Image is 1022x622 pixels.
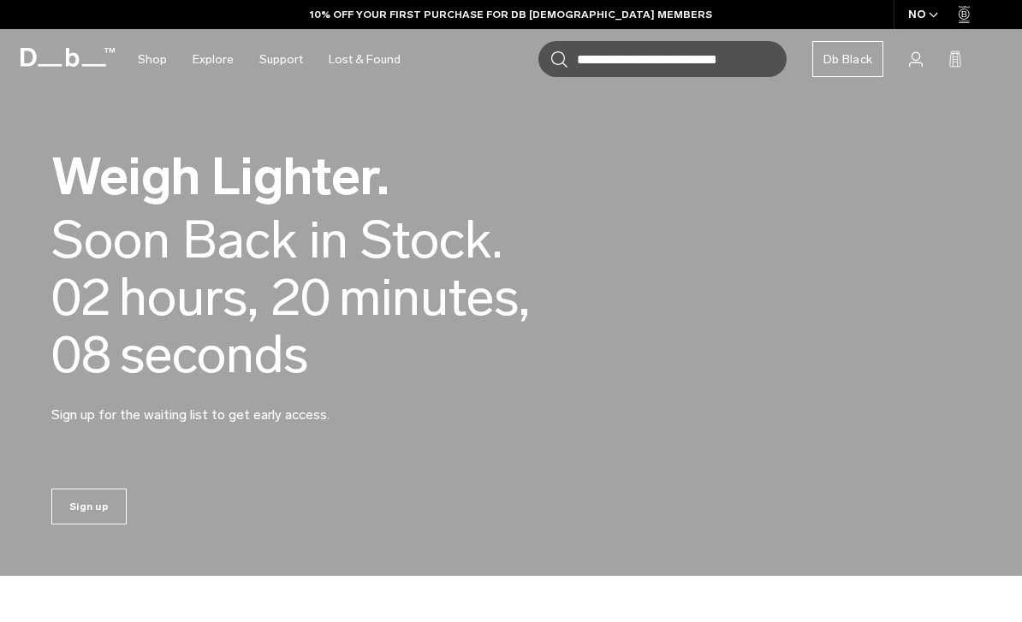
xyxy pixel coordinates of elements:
a: 10% OFF YOUR FIRST PURCHASE FOR DB [DEMOGRAPHIC_DATA] MEMBERS [310,7,712,22]
span: seconds [120,326,308,383]
a: Support [259,29,303,90]
a: Sign up [51,489,127,524]
div: Soon Back in Stock. [51,211,502,269]
span: minutes [339,269,530,326]
h2: Weigh Lighter. [51,151,608,203]
a: Explore [193,29,234,90]
p: Sign up for the waiting list to get early access. [51,384,462,425]
span: 02 [51,269,110,326]
span: , [519,266,530,329]
nav: Main Navigation [125,29,413,90]
span: 08 [51,326,111,383]
a: Shop [138,29,167,90]
a: Lost & Found [329,29,401,90]
span: hours, [119,269,258,326]
a: Db Black [812,41,883,77]
span: 20 [271,269,330,326]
